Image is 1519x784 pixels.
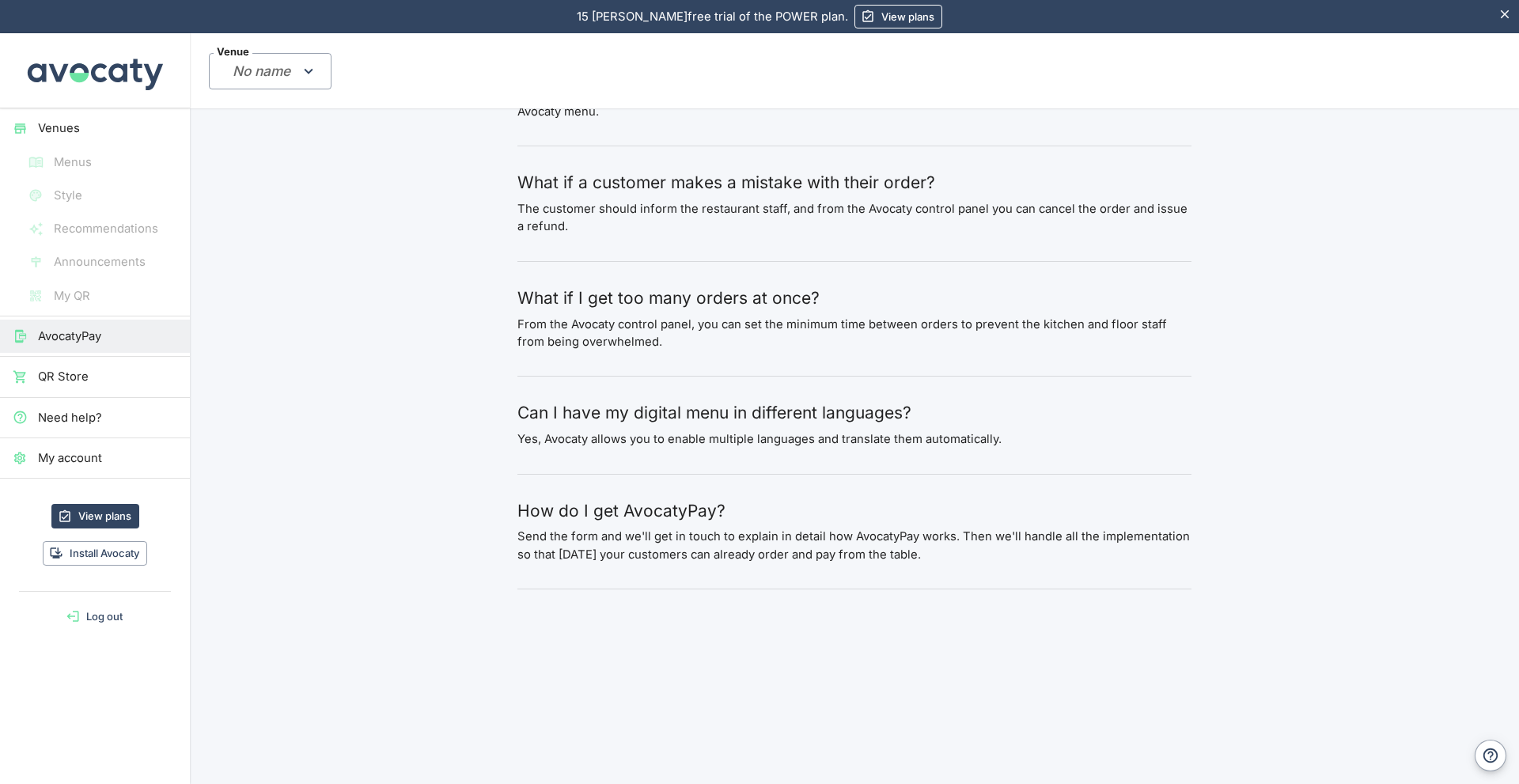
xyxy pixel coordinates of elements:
button: Help and contact [1475,740,1506,771]
span: No name [209,53,331,89]
h3: How do I get AvocatyPay? [517,500,1191,522]
button: Log out [6,604,184,629]
span: My account [38,449,177,467]
p: Yes, Avocaty allows you to enable multiple languages and translate them automatically. [517,430,1191,448]
img: Avocaty [24,33,166,108]
h3: What if I get too many orders at once? [517,287,1191,309]
span: Venue [214,47,252,57]
h3: What if a customer makes a mistake with their order? [517,172,1191,194]
span: Need help? [38,409,177,426]
p: From the Avocaty control panel, you can set the minimum time between orders to prevent the kitche... [517,316,1191,351]
span: QR Store [38,368,177,385]
button: VenueNo name [209,53,331,89]
a: View plans [854,5,942,28]
button: Install Avocaty [43,541,147,566]
span: 15 [PERSON_NAME] [577,9,688,24]
button: Hide notice [1491,1,1519,28]
p: free trial of the POWER plan. [577,8,848,25]
span: AvocatyPay [38,328,177,345]
p: Send the form and we'll get in touch to explain in detail how AvocatyPay works. Then we'll handle... [517,528,1191,563]
i: No name [233,62,294,79]
p: The customer should inform the restaurant staff, and from the Avocaty control panel you can cance... [517,200,1191,236]
a: View plans [51,504,139,528]
span: Venues [38,119,177,137]
h3: Can I have my digital menu in different languages? [517,402,1191,424]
